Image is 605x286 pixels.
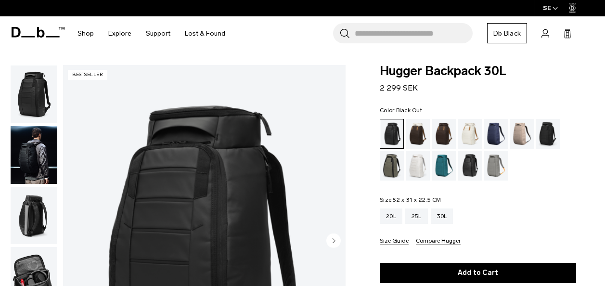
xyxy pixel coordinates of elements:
[396,107,422,114] span: Black Out
[11,187,57,245] img: Hugger Backpack 30L Black Out
[406,119,430,149] a: Cappuccino
[405,208,428,224] a: 25L
[10,65,58,124] button: Hugger Backpack 30L Black Out
[146,16,170,51] a: Support
[380,83,418,92] span: 2 299 SEK
[10,126,58,184] button: Hugger Backpack 30L Black Out
[406,151,430,181] a: Clean Slate
[11,65,57,123] img: Hugger Backpack 30L Black Out
[458,119,482,149] a: Oatmilk
[380,263,576,283] button: Add to Cart
[108,16,131,51] a: Explore
[510,119,534,149] a: Fogbow Beige
[393,196,441,203] span: 52 x 31 x 22.5 CM
[185,16,225,51] a: Lost & Found
[10,186,58,245] button: Hugger Backpack 30L Black Out
[380,151,404,181] a: Forest Green
[380,107,422,113] legend: Color:
[380,65,576,78] span: Hugger Backpack 30L
[380,208,402,224] a: 20L
[484,151,508,181] a: Sand Grey
[380,119,404,149] a: Black Out
[68,70,107,80] p: Bestseller
[431,208,453,224] a: 30L
[416,238,461,245] button: Compare Hugger
[484,119,508,149] a: Blue Hour
[380,238,409,245] button: Size Guide
[432,119,456,149] a: Espresso
[11,126,57,184] img: Hugger Backpack 30L Black Out
[70,16,232,51] nav: Main Navigation
[432,151,456,181] a: Midnight Teal
[536,119,560,149] a: Charcoal Grey
[487,23,527,43] a: Db Black
[458,151,482,181] a: Reflective Black
[380,197,441,203] legend: Size:
[77,16,94,51] a: Shop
